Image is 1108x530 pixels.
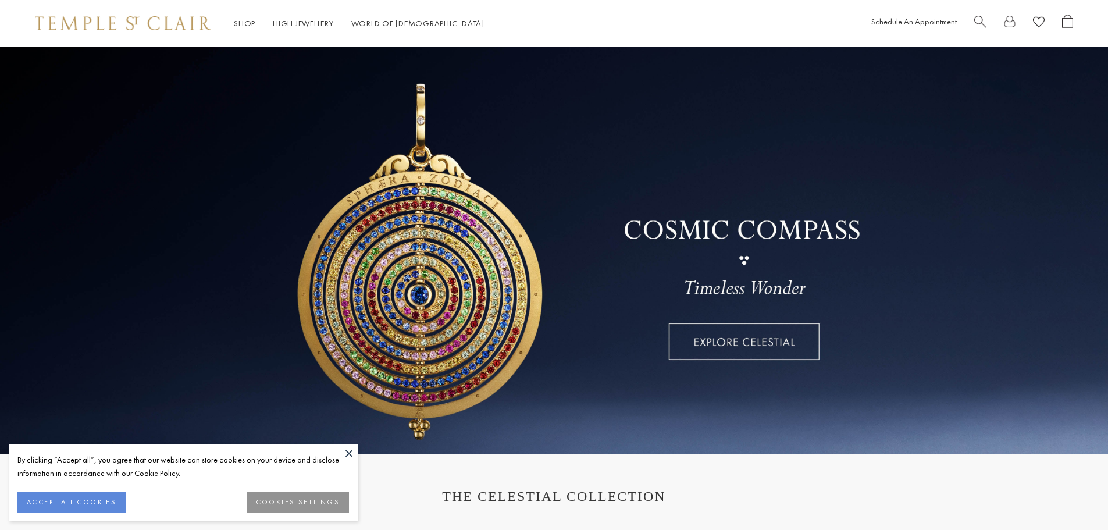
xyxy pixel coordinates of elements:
iframe: Gorgias live chat messenger [1050,475,1096,518]
a: World of [DEMOGRAPHIC_DATA]World of [DEMOGRAPHIC_DATA] [351,18,484,29]
a: Open Shopping Bag [1062,15,1073,33]
a: Search [974,15,986,33]
a: Schedule An Appointment [871,16,957,27]
button: ACCEPT ALL COOKIES [17,492,126,513]
h1: THE CELESTIAL COLLECTION [47,489,1061,504]
a: View Wishlist [1033,15,1045,33]
img: Temple St. Clair [35,16,211,30]
button: COOKIES SETTINGS [247,492,349,513]
a: High JewelleryHigh Jewellery [273,18,334,29]
div: By clicking “Accept all”, you agree that our website can store cookies on your device and disclos... [17,453,349,480]
nav: Main navigation [234,16,484,31]
a: ShopShop [234,18,255,29]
